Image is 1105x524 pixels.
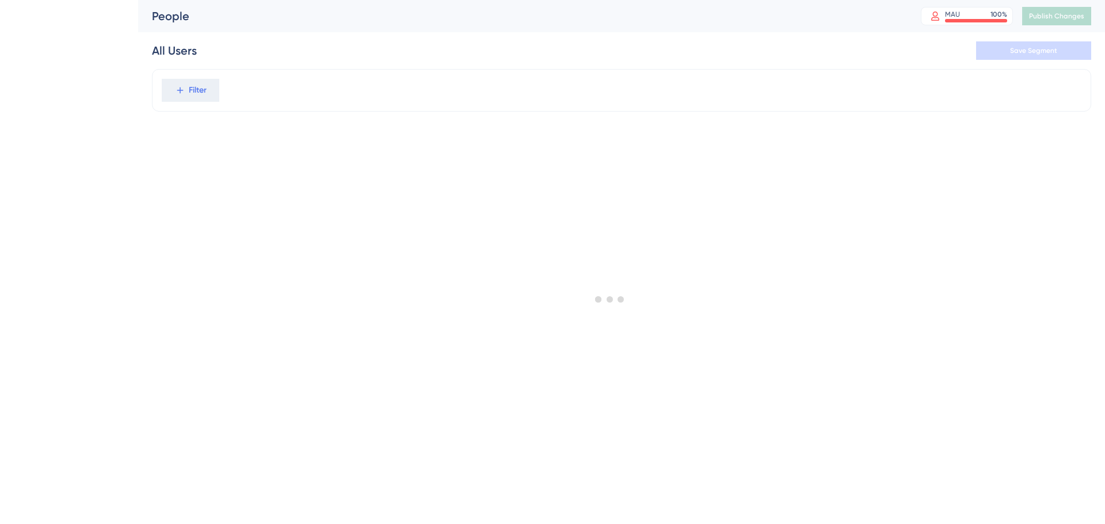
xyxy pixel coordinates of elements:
span: Save Segment [1010,46,1057,55]
button: Publish Changes [1022,7,1091,25]
div: MAU [945,10,960,19]
span: Publish Changes [1029,12,1084,21]
div: People [152,8,892,24]
div: 100 % [990,10,1007,19]
div: All Users [152,43,197,59]
button: Save Segment [976,41,1091,60]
